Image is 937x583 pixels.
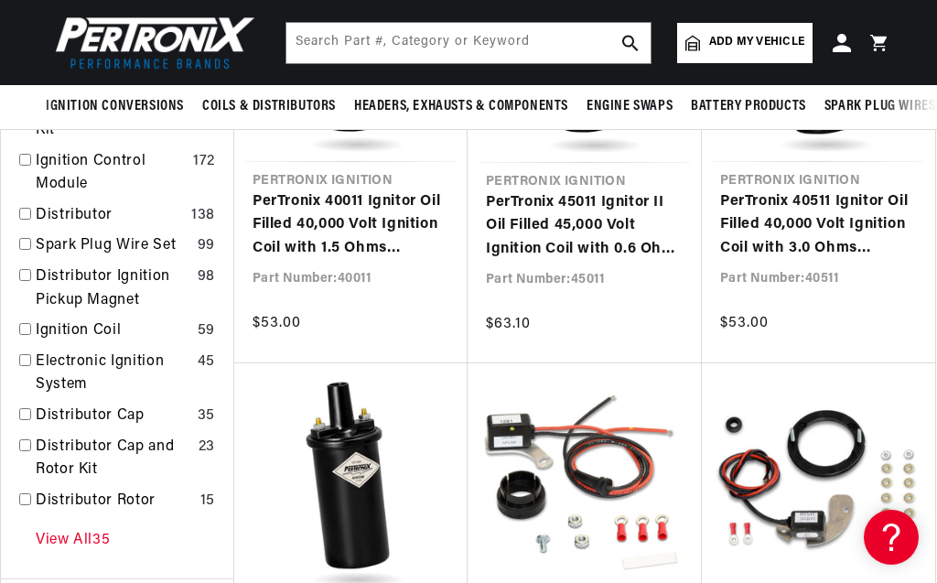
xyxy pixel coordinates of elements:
[36,204,184,228] a: Distributor
[253,190,449,261] a: PerTronix 40011 Ignitor Oil Filled 40,000 Volt Ignition Coil with 1.5 Ohms Resistance in Black
[202,97,336,116] span: Coils & Distributors
[36,405,190,428] a: Distributor Cap
[46,85,193,128] summary: Ignition Conversions
[36,265,190,312] a: Distributor Ignition Pickup Magnet
[36,234,190,258] a: Spark Plug Wire Set
[709,34,804,51] span: Add my vehicle
[691,97,806,116] span: Battery Products
[36,351,190,397] a: Electronic Ignition System
[193,150,215,174] div: 172
[198,265,215,289] div: 98
[682,85,815,128] summary: Battery Products
[198,319,215,343] div: 59
[610,23,651,63] button: search button
[36,319,190,343] a: Ignition Coil
[198,234,215,258] div: 99
[587,97,673,116] span: Engine Swaps
[191,204,215,228] div: 138
[577,85,682,128] summary: Engine Swaps
[677,23,813,63] a: Add my vehicle
[286,23,651,63] input: Search Part #, Category or Keyword
[720,190,917,261] a: PerTronix 40511 Ignitor Oil Filled 40,000 Volt Ignition Coil with 3.0 Ohms Resistance in Black
[200,490,215,513] div: 15
[46,11,256,74] img: Pertronix
[193,85,345,128] summary: Coils & Distributors
[354,97,568,116] span: Headers, Exhausts & Components
[46,97,184,116] span: Ignition Conversions
[345,85,577,128] summary: Headers, Exhausts & Components
[198,405,215,428] div: 35
[36,150,186,197] a: Ignition Control Module
[36,436,191,482] a: Distributor Cap and Rotor Kit
[198,351,215,374] div: 45
[36,529,110,553] a: View All 35
[824,97,936,116] span: Spark Plug Wires
[36,490,193,513] a: Distributor Rotor
[486,191,684,262] a: PerTronix 45011 Ignitor II Oil Filled 45,000 Volt Ignition Coil with 0.6 Ohms Resistance in Black
[199,436,215,459] div: 23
